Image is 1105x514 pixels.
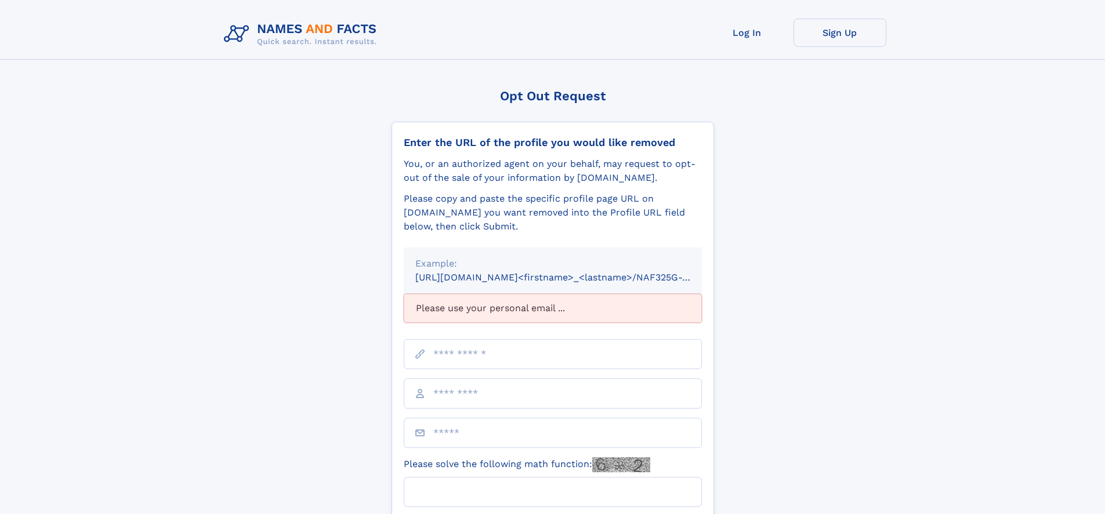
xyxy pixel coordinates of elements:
div: Please use your personal email ... [404,294,702,323]
a: Log In [701,19,794,47]
div: Please copy and paste the specific profile page URL on [DOMAIN_NAME] you want removed into the Pr... [404,192,702,234]
div: Example: [415,257,690,271]
div: Enter the URL of the profile you would like removed [404,136,702,149]
img: Logo Names and Facts [219,19,386,50]
small: [URL][DOMAIN_NAME]<firstname>_<lastname>/NAF325G-xxxxxxxx [415,272,724,283]
div: You, or an authorized agent on your behalf, may request to opt-out of the sale of your informatio... [404,157,702,185]
label: Please solve the following math function: [404,457,650,472]
a: Sign Up [794,19,886,47]
div: Opt Out Request [392,89,714,103]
